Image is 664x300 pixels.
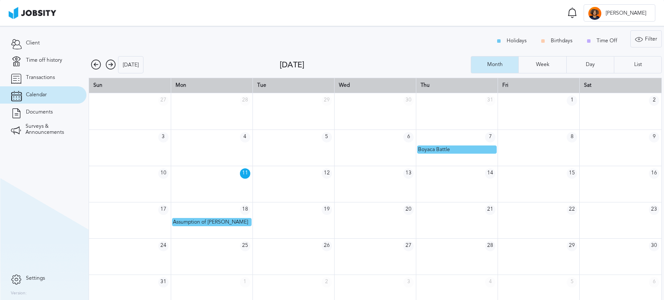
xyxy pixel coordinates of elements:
span: 14 [485,168,495,179]
button: Week [518,56,566,73]
button: Month [471,56,518,73]
label: Version: [11,291,27,296]
span: Wed [339,82,350,88]
span: 7 [485,132,495,142]
span: 2 [649,95,659,106]
span: 2 [322,277,332,287]
span: Client [26,40,40,46]
div: [DATE] [280,60,471,69]
span: Tue [257,82,266,88]
span: Fri [502,82,508,88]
span: 31 [158,277,169,287]
span: 25 [240,241,250,251]
span: 30 [649,241,659,251]
span: 27 [403,241,414,251]
span: Boyaca Battle [418,146,450,152]
span: 9 [649,132,659,142]
span: 12 [322,168,332,179]
span: 10 [158,168,169,179]
span: 26 [322,241,332,251]
span: 28 [240,95,250,106]
span: 6 [403,132,414,142]
span: 29 [322,95,332,106]
span: 17 [158,205,169,215]
span: 29 [567,241,577,251]
div: Day [581,62,599,68]
span: Settings [26,275,45,281]
button: Filter [630,30,662,47]
img: ab4bad089aa723f57921c736e9817d99.png [9,7,56,19]
span: Sun [93,82,102,88]
span: 23 [649,205,659,215]
span: 8 [567,132,577,142]
div: Month [483,62,507,68]
span: 6 [649,277,659,287]
span: [PERSON_NAME] [601,10,651,16]
span: 5 [322,132,332,142]
div: Week [532,62,554,68]
span: 15 [567,168,577,179]
div: Filter [631,31,661,48]
button: Day [566,56,614,73]
span: 19 [322,205,332,215]
span: Thu [421,82,430,88]
span: Transactions [26,75,55,81]
span: 20 [403,205,414,215]
span: 18 [240,205,250,215]
span: 22 [567,205,577,215]
span: 4 [240,132,250,142]
span: Assumption of [PERSON_NAME] [173,219,248,225]
div: List [630,62,646,68]
span: Mon [176,82,186,88]
span: Surveys & Announcements [26,123,76,136]
span: Sat [584,82,591,88]
span: 31 [485,95,495,106]
span: 5 [567,277,577,287]
span: 3 [403,277,414,287]
span: 16 [649,168,659,179]
span: 11 [240,168,250,179]
button: D[PERSON_NAME] [584,4,655,22]
span: 21 [485,205,495,215]
span: 27 [158,95,169,106]
span: Time off history [26,57,62,63]
div: [DATE] [118,57,143,74]
span: 4 [485,277,495,287]
span: 1 [240,277,250,287]
span: 28 [485,241,495,251]
span: 13 [403,168,414,179]
span: Calendar [26,92,47,98]
span: 1 [567,95,577,106]
span: 24 [158,241,169,251]
div: D [588,7,601,20]
span: Documents [26,109,53,115]
span: 3 [158,132,169,142]
button: List [614,56,662,73]
button: [DATE] [118,56,144,73]
span: 30 [403,95,414,106]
